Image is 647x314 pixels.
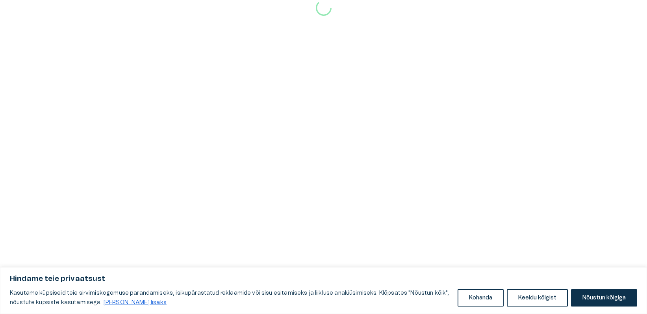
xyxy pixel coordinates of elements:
p: Hindame teie privaatsust [10,274,637,284]
p: Kasutame küpsiseid teie sirvimiskogemuse parandamiseks, isikupärastatud reklaamide või sisu esita... [10,288,452,307]
button: Keeldu kõigist [507,289,568,307]
button: Kohanda [458,289,504,307]
a: Loe lisaks [103,299,167,306]
button: Nõustun kõigiga [571,289,637,307]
